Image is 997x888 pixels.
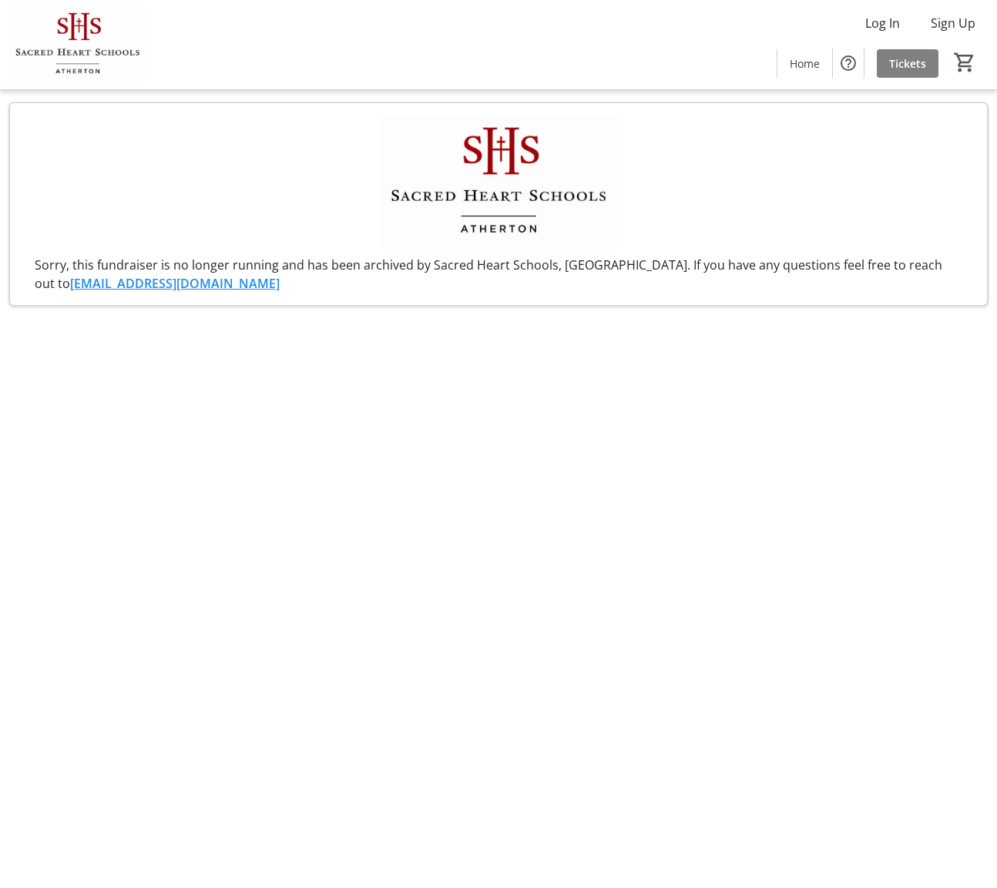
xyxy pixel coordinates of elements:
[951,49,979,76] button: Cart
[931,14,975,32] span: Sign Up
[380,116,618,250] img: Sacred Heart Schools, Atherton logo
[918,11,988,35] button: Sign Up
[70,275,280,292] a: [EMAIL_ADDRESS][DOMAIN_NAME]
[833,48,864,79] button: Help
[877,49,938,78] a: Tickets
[889,55,926,72] span: Tickets
[790,55,820,72] span: Home
[9,6,146,83] img: Sacred Heart Schools, Atherton's Logo
[865,14,900,32] span: Log In
[853,11,912,35] button: Log In
[777,49,832,78] a: Home
[22,256,975,293] div: Sorry, this fundraiser is no longer running and has been archived by Sacred Heart Schools, [GEOGR...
